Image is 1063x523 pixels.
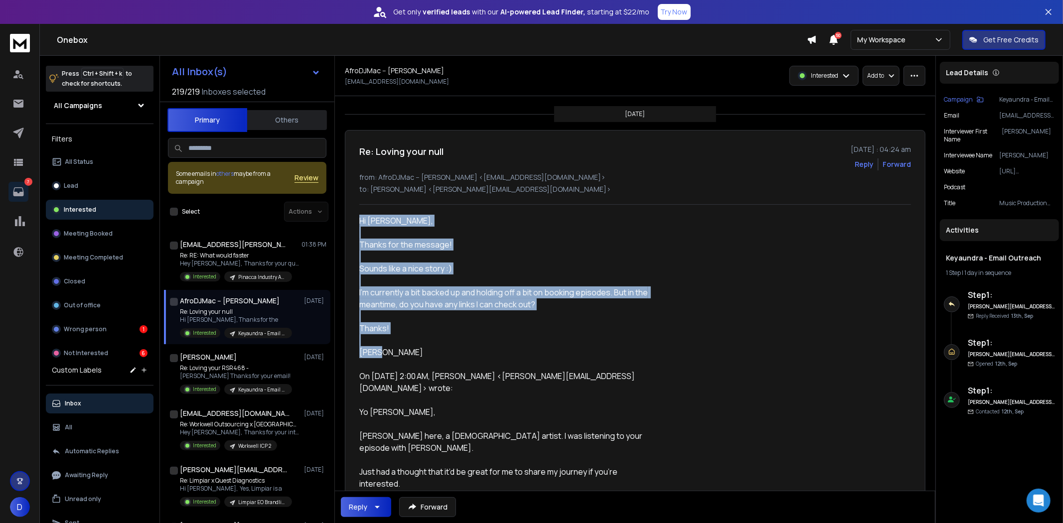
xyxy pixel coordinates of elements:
span: Ctrl + Shift + k [81,68,124,79]
p: [PERSON_NAME] [999,151,1055,159]
h1: Keyaundra - Email Outreach [946,253,1053,263]
p: [DATE] [625,110,645,118]
h6: [PERSON_NAME][EMAIL_ADDRESS][DOMAIN_NAME] [968,398,1055,406]
div: Forward [883,159,911,169]
p: [DATE] [304,353,326,361]
div: On [DATE] 2:00 AM, [PERSON_NAME] <[PERSON_NAME][EMAIL_ADDRESS][DOMAIN_NAME]> wrote: [359,370,650,394]
p: Re: Loving your RSR468 - [180,364,292,372]
p: Interested [193,498,216,506]
button: Get Free Credits [962,30,1046,50]
button: Try Now [658,4,691,20]
button: Campaign [944,96,984,104]
p: Keyaundra - Email Outreach [999,96,1055,104]
button: Review [295,173,318,183]
p: Interviewee Name [944,151,992,159]
p: Reply Received [976,312,1033,320]
p: Re: RE: What would faster [180,252,300,260]
h6: [PERSON_NAME][EMAIL_ADDRESS][DOMAIN_NAME] [968,351,1055,358]
button: Automatic Replies [46,441,153,461]
p: [DATE] [304,409,326,417]
p: Get only with our starting at $22/mo [394,7,650,17]
button: All Inbox(s) [164,62,328,82]
p: Re: Workwell Outsourcing x [GEOGRAPHIC_DATA] [180,420,300,428]
p: My Workspace [857,35,910,45]
p: Lead [64,182,78,190]
p: Hi [PERSON_NAME], Thanks for the [180,316,292,324]
p: [DATE] [304,297,326,305]
p: Unread only [65,495,101,503]
img: logo [10,34,30,52]
h6: Step 1 : [968,385,1055,396]
h3: Filters [46,132,153,146]
p: Contacted [976,408,1024,415]
p: Add to [867,72,884,80]
button: All Status [46,152,153,172]
h1: AfroDJMac -- [PERSON_NAME] [180,296,280,306]
p: Automatic Replies [65,447,119,455]
p: title [944,199,955,207]
div: Open Intercom Messenger [1027,489,1051,513]
p: Hey [PERSON_NAME], Thanks for your question. [180,260,300,267]
p: Not Interested [64,349,108,357]
button: Inbox [46,393,153,413]
p: Meeting Booked [64,230,113,238]
div: Some emails in maybe from a campaign [176,170,295,186]
h1: Re: Loving your null [359,144,444,158]
button: Closed [46,271,153,291]
p: from: AfroDJMac -- [PERSON_NAME] <[EMAIL_ADDRESS][DOMAIN_NAME]> [359,172,911,182]
p: Keyaundra - Email Outreach [238,330,286,337]
p: Opened [976,360,1017,368]
p: Hey [PERSON_NAME], Thanks for your interest. [180,428,300,436]
button: Others [247,109,327,131]
p: Interested [193,386,216,393]
button: D [10,497,30,517]
div: Thanks for the message! [359,239,650,251]
span: 12th, Sep [995,360,1017,367]
h6: Step 1 : [968,337,1055,349]
span: 219 / 219 [172,86,200,98]
p: Campaign [944,96,973,104]
button: Unread only [46,489,153,509]
p: Interested [811,72,838,80]
p: Re: Loving your null [180,308,292,316]
p: Music Production Podcast [999,199,1055,207]
p: Hi [PERSON_NAME], Yes, Limpiar is a [180,485,292,493]
p: [PERSON_NAME] [1002,128,1055,143]
button: Reply [341,497,391,517]
label: Select [182,208,200,216]
h3: Custom Labels [52,365,102,375]
div: I’m currently a bit backed up and holding off a bit on booking episodes. But in the meantime, do ... [359,286,650,310]
p: [DATE] [304,466,326,474]
span: 1 Step [946,268,961,277]
p: Email [944,112,959,120]
p: [EMAIL_ADDRESS][DOMAIN_NAME] [999,112,1055,120]
p: Interested [64,206,96,214]
p: Lead Details [946,68,988,78]
p: Interested [193,442,216,449]
p: Press to check for shortcuts. [62,69,132,89]
p: Pinacca Industry Agnostic [238,273,286,281]
p: to: [PERSON_NAME] <[PERSON_NAME][EMAIL_ADDRESS][DOMAIN_NAME]> [359,184,911,194]
button: Awaiting Reply [46,465,153,485]
button: Not Interested6 [46,343,153,363]
p: Interviewer First Name [944,128,1002,143]
button: Forward [399,497,456,517]
button: Meeting Booked [46,224,153,244]
button: Lead [46,176,153,196]
h6: [PERSON_NAME][EMAIL_ADDRESS][DOMAIN_NAME] [968,303,1055,310]
button: Wrong person1 [46,319,153,339]
span: 50 [835,32,842,39]
h6: Step 1 : [968,289,1055,301]
button: Interested [46,200,153,220]
h1: [EMAIL_ADDRESS][DOMAIN_NAME] [180,408,290,418]
p: Workwell ICP 2 [238,442,271,450]
h1: AfroDJMac -- [PERSON_NAME] [345,66,444,76]
span: 1 day in sequence [964,268,1011,277]
button: All [46,417,153,437]
p: Interested [193,273,216,280]
p: Awaiting Reply [65,471,108,479]
p: website [944,167,965,175]
div: 6 [140,349,148,357]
